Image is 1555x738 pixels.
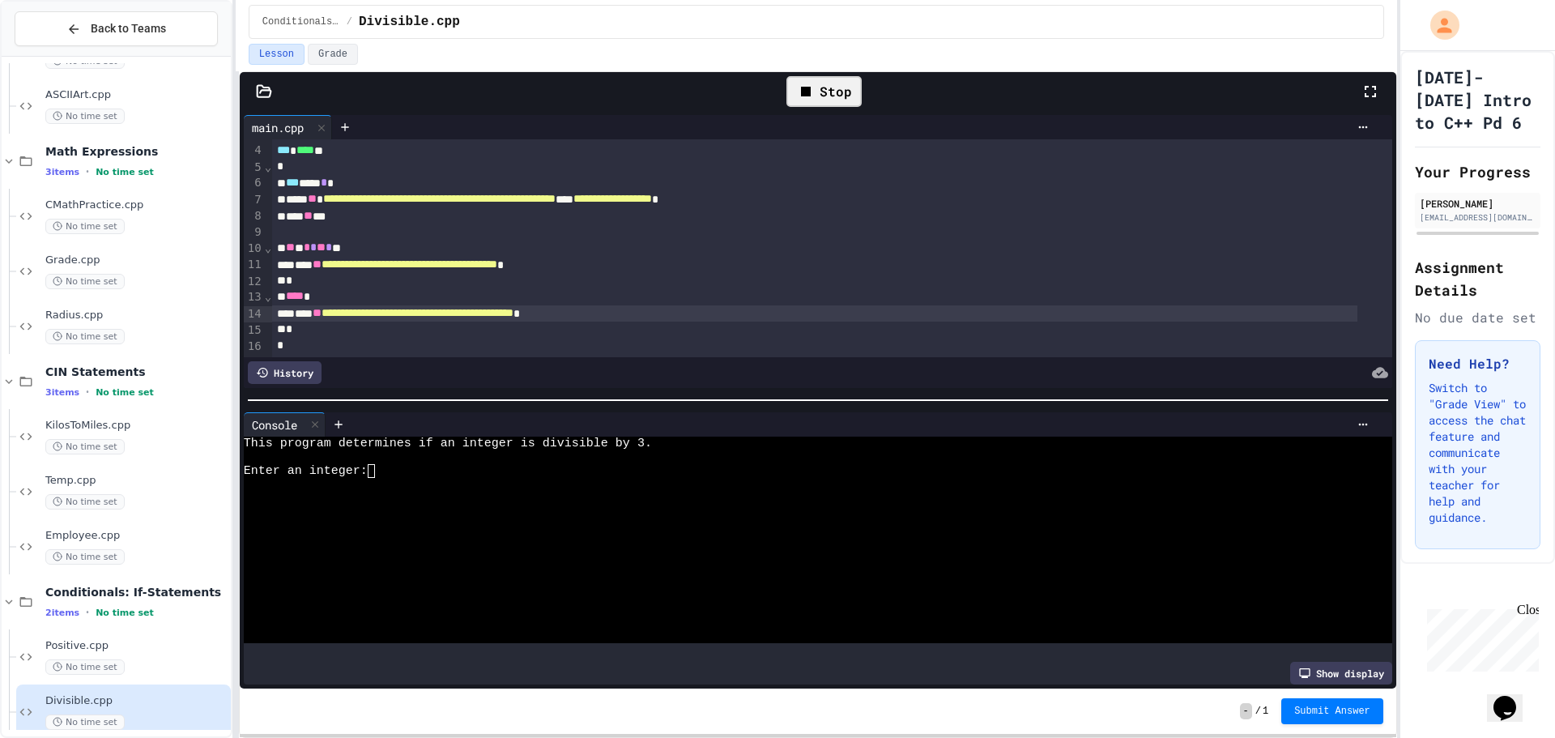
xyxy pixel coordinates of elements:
span: 3 items [45,167,79,177]
span: • [86,165,89,178]
span: Temp.cpp [45,474,228,488]
div: [PERSON_NAME] [1420,196,1536,211]
div: Show display [1290,662,1392,685]
span: Fold line [264,290,272,303]
button: Lesson [249,44,305,65]
span: Divisible.cpp [359,12,460,32]
div: Stop [786,76,862,107]
button: Back to Teams [15,11,218,46]
div: My Account [1413,6,1463,44]
div: 8 [244,208,264,224]
div: No due date set [1415,308,1540,327]
span: No time set [45,439,125,454]
div: 6 [244,175,264,191]
div: 14 [244,306,264,322]
span: No time set [45,715,125,730]
span: Employee.cpp [45,529,228,543]
span: No time set [45,329,125,344]
span: Divisible.cpp [45,694,228,708]
iframe: chat widget [1421,603,1539,672]
span: No time set [45,219,125,234]
div: Chat with us now!Close [6,6,112,103]
iframe: chat widget [1487,673,1539,722]
div: 7 [244,192,264,208]
div: 9 [244,224,264,241]
p: Switch to "Grade View" to access the chat feature and communicate with your teacher for help and ... [1429,380,1527,526]
span: KilosToMiles.cpp [45,419,228,433]
span: No time set [96,387,154,398]
span: • [86,606,89,619]
span: 1 [1263,705,1268,718]
span: Fold line [264,160,272,173]
span: Positive.cpp [45,639,228,653]
button: Grade [308,44,358,65]
span: - [1240,703,1252,719]
span: No time set [45,659,125,675]
span: Conditionals: If-Statements [45,585,228,599]
div: [EMAIL_ADDRESS][DOMAIN_NAME] [1420,211,1536,224]
span: Math Expressions [45,144,228,159]
span: Submit Answer [1294,705,1370,718]
span: Back to Teams [91,20,166,37]
span: Enter an integer: [244,464,368,478]
div: Console [244,416,305,433]
button: Submit Answer [1281,698,1383,724]
div: 4 [244,143,264,159]
span: No time set [96,167,154,177]
div: 12 [244,274,264,290]
span: CMathPractice.cpp [45,198,228,212]
div: 15 [244,322,264,339]
span: Radius.cpp [45,309,228,322]
div: 5 [244,160,264,176]
div: Console [244,412,326,437]
span: No time set [45,494,125,510]
span: 2 items [45,608,79,618]
span: 3 items [45,387,79,398]
div: 13 [244,289,264,305]
span: No time set [96,608,154,618]
span: This program determines if an integer is divisible by 3. [244,437,652,450]
span: No time set [45,274,125,289]
div: History [248,361,322,384]
h1: [DATE]-[DATE] Intro to C++ Pd 6 [1415,66,1540,134]
span: No time set [45,549,125,565]
span: CIN Statements [45,365,228,379]
span: ASCIIArt.cpp [45,88,228,102]
span: No time set [45,109,125,124]
h2: Assignment Details [1415,256,1540,301]
h2: Your Progress [1415,160,1540,183]
span: / [347,15,352,28]
h3: Need Help? [1429,354,1527,373]
div: 16 [244,339,264,355]
div: 10 [244,241,264,257]
span: Fold line [264,241,272,254]
span: Grade.cpp [45,254,228,267]
span: / [1255,705,1261,718]
div: main.cpp [244,119,312,136]
div: main.cpp [244,115,332,139]
span: Conditionals: If-Statements [262,15,340,28]
div: 11 [244,257,264,273]
span: • [86,386,89,399]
